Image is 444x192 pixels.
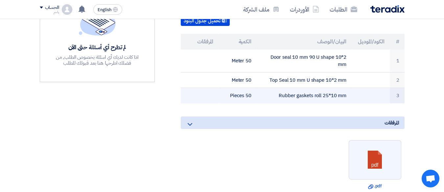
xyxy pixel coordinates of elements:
[219,88,257,103] td: 50 Pieces
[390,88,405,103] td: 3
[40,10,59,14] div: ياسر
[390,72,405,88] td: 2
[257,50,352,73] td: Door seal 10 mm 90 U shape 10*2 mm
[390,34,405,50] th: #
[257,34,352,50] th: البيان/الوصف
[219,50,257,73] td: 50 Meter
[219,72,257,88] td: 50 Meter
[422,170,439,187] div: دردشة مفتوحة
[257,72,352,88] td: Top Seal 10 mm U shape 10*2 mm
[285,2,324,17] a: الأوردرات
[385,119,399,126] span: المرفقات
[62,4,72,15] img: profile_test.png
[219,34,257,50] th: الكمية
[181,34,219,50] th: المرفقات
[181,15,230,26] button: تحميل جدول البنود
[49,54,145,66] div: اذا كانت لديك أي اسئلة بخصوص الطلب, من فضلك اطرحها هنا بعد قبولك للطلب
[390,50,405,73] td: 1
[93,4,122,15] button: English
[49,43,145,51] div: لم تطرح أي أسئلة حتى الآن
[79,4,116,35] img: empty_state_list.svg
[370,5,405,13] img: Teradix logo
[257,88,352,103] td: Rubber gaskets roll 25*10 mm
[351,183,399,189] a: .pdf
[238,2,285,17] a: ملف الشركة
[352,34,390,50] th: الكود/الموديل
[98,8,111,12] span: English
[324,2,362,17] a: الطلبات
[45,5,59,11] div: الحساب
